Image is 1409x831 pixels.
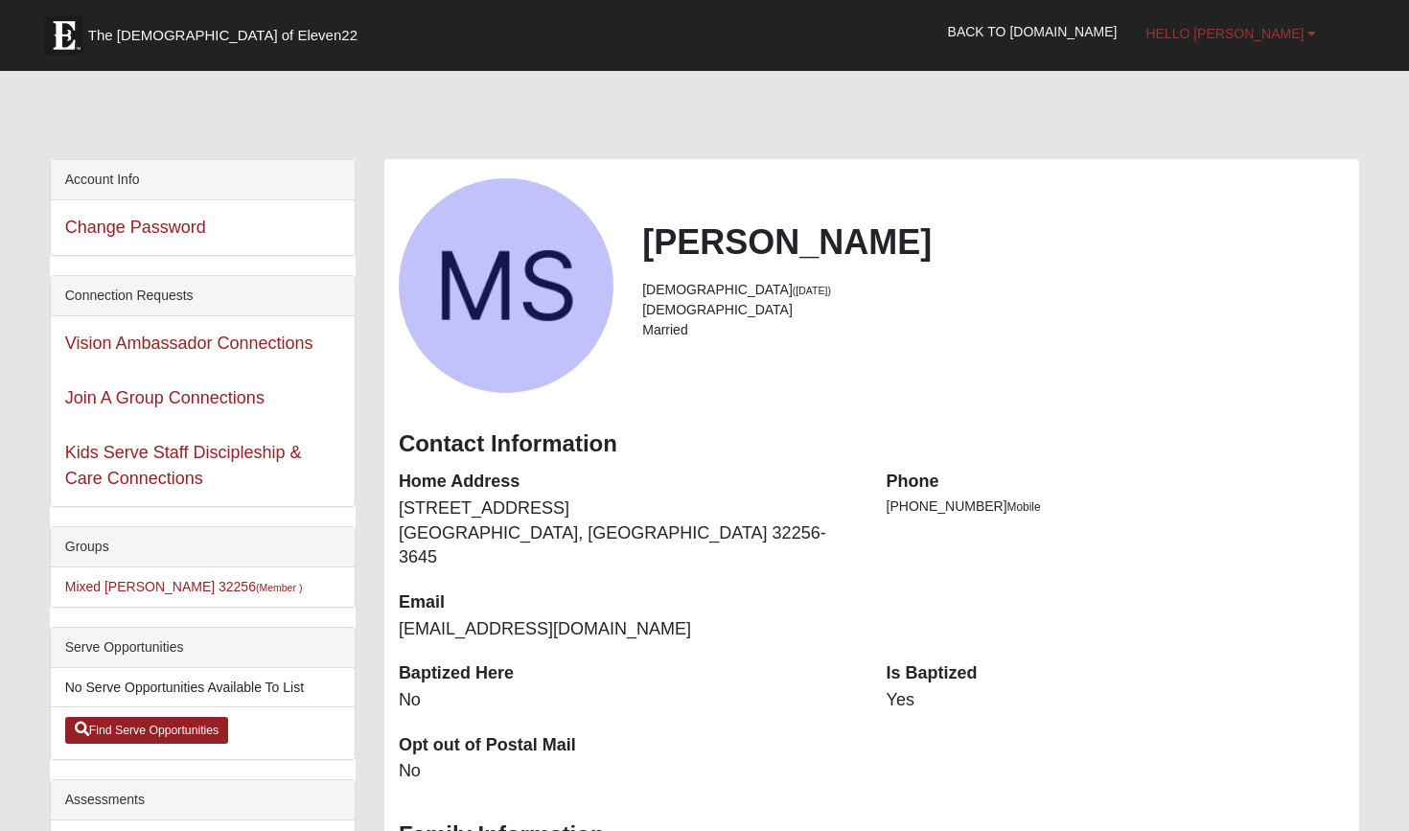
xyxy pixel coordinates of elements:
[51,780,355,820] div: Assessments
[399,470,858,495] dt: Home Address
[51,527,355,567] div: Groups
[51,276,355,316] div: Connection Requests
[51,668,355,707] li: No Serve Opportunities Available To List
[65,218,206,237] a: Change Password
[51,160,355,200] div: Account Info
[399,496,858,570] dd: [STREET_ADDRESS] [GEOGRAPHIC_DATA], [GEOGRAPHIC_DATA] 32256-3645
[65,579,303,594] a: Mixed [PERSON_NAME] 32256(Member )
[65,334,313,353] a: Vision Ambassador Connections
[642,300,1345,320] li: [DEMOGRAPHIC_DATA]
[256,582,302,593] small: (Member )
[45,16,83,55] img: Eleven22 logo
[65,443,302,488] a: Kids Serve Staff Discipleship & Care Connections
[51,628,355,668] div: Serve Opportunities
[65,388,265,407] a: Join A Group Connections
[887,688,1346,713] dd: Yes
[399,661,858,686] dt: Baptized Here
[399,733,858,758] dt: Opt out of Postal Mail
[1145,26,1304,41] span: Hello [PERSON_NAME]
[88,26,358,45] span: The [DEMOGRAPHIC_DATA] of Eleven22
[642,280,1345,300] li: [DEMOGRAPHIC_DATA]
[35,7,419,55] a: The [DEMOGRAPHIC_DATA] of Eleven22
[399,688,858,713] dd: No
[399,617,858,642] dd: [EMAIL_ADDRESS][DOMAIN_NAME]
[642,221,1345,263] h2: [PERSON_NAME]
[887,496,1346,517] li: [PHONE_NUMBER]
[887,470,1346,495] dt: Phone
[399,178,613,393] a: View Fullsize Photo
[887,661,1346,686] dt: Is Baptized
[399,590,858,615] dt: Email
[399,759,858,784] dd: No
[642,320,1345,340] li: Married
[65,717,229,744] a: Find Serve Opportunities
[399,430,1345,458] h3: Contact Information
[934,8,1132,56] a: Back to [DOMAIN_NAME]
[1131,10,1330,58] a: Hello [PERSON_NAME]
[1007,500,1041,514] span: Mobile
[793,285,831,296] small: ([DATE])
